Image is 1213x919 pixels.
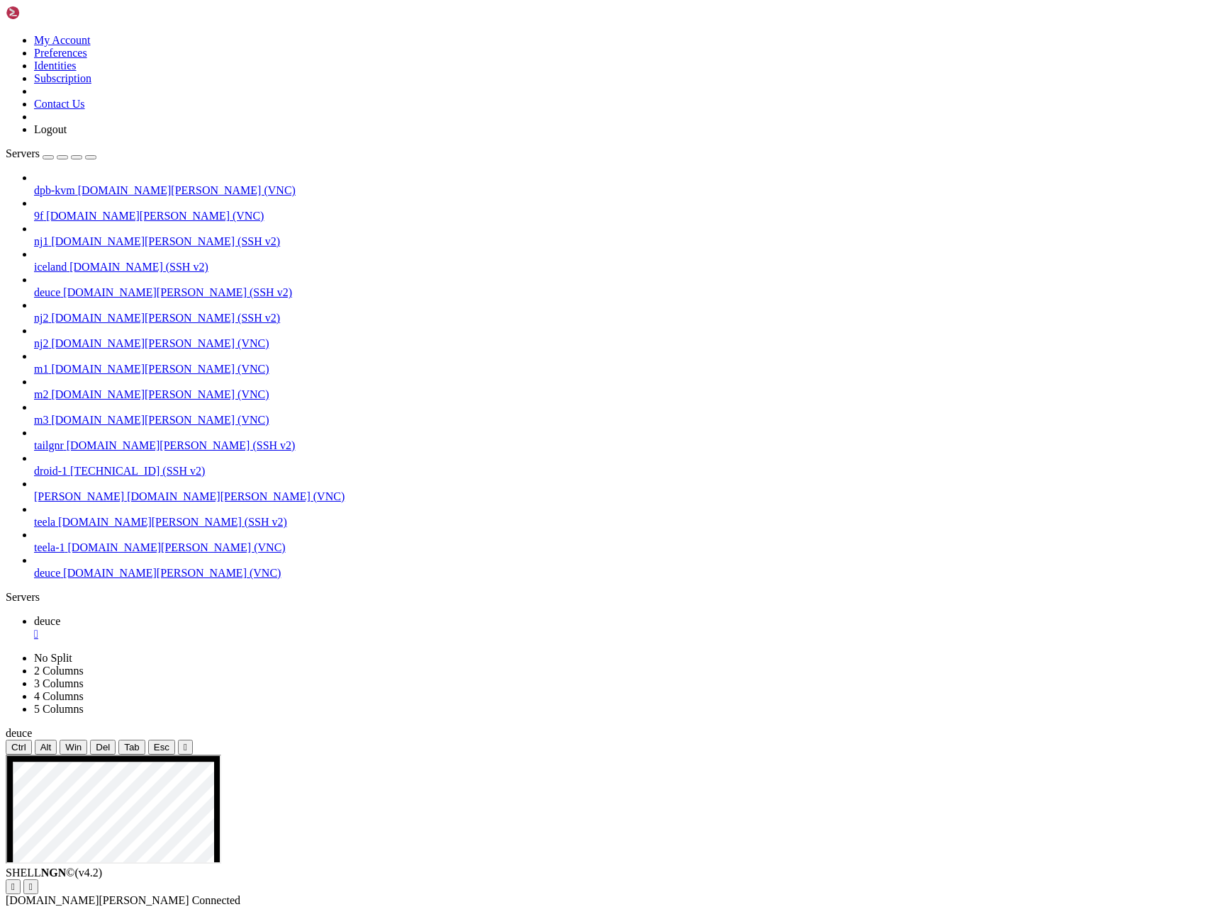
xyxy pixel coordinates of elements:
[34,439,1207,452] a: tailgnr [DOMAIN_NAME][PERSON_NAME] (SSH v2)
[34,567,60,579] span: deuce
[34,60,77,72] a: Identities
[69,261,208,273] span: [DOMAIN_NAME] (SSH v2)
[6,879,21,894] button: 
[51,363,269,375] span: [DOMAIN_NAME][PERSON_NAME] (VNC)
[35,740,57,755] button: Alt
[6,147,40,159] span: Servers
[34,184,75,196] span: dpb-kvm
[34,197,1207,222] li: 9f [DOMAIN_NAME][PERSON_NAME] (VNC)
[34,615,1207,641] a: deuce
[34,34,91,46] a: My Account
[34,628,1207,641] a: 
[34,171,1207,197] li: dpb-kvm [DOMAIN_NAME][PERSON_NAME] (VNC)
[75,867,103,879] span: 4.2.0
[34,235,1207,248] a: nj1 [DOMAIN_NAME][PERSON_NAME] (SSH v2)
[34,47,87,59] a: Preferences
[6,867,102,879] span: SHELL ©
[6,740,32,755] button: Ctrl
[124,742,140,752] span: Tab
[34,452,1207,478] li: droid-1 [TECHNICAL_ID] (SSH v2)
[51,312,280,324] span: [DOMAIN_NAME][PERSON_NAME] (SSH v2)
[34,465,1207,478] a: droid-1 [TECHNICAL_ID] (SSH v2)
[34,210,1207,222] a: 9f [DOMAIN_NAME][PERSON_NAME] (VNC)
[51,337,269,349] span: [DOMAIN_NAME][PERSON_NAME] (VNC)
[34,541,65,553] span: teela-1
[118,740,145,755] button: Tab
[68,541,286,553] span: [DOMAIN_NAME][PERSON_NAME] (VNC)
[178,740,193,755] button: 
[34,325,1207,350] li: nj2 [DOMAIN_NAME][PERSON_NAME] (VNC)
[34,299,1207,325] li: nj2 [DOMAIN_NAME][PERSON_NAME] (SSH v2)
[11,742,26,752] span: Ctrl
[184,742,187,752] div: 
[11,881,15,892] div: 
[34,376,1207,401] li: m2 [DOMAIN_NAME][PERSON_NAME] (VNC)
[6,894,189,906] span: [DOMAIN_NAME][PERSON_NAME]
[34,363,48,375] span: m1
[34,703,84,715] a: 5 Columns
[34,690,84,702] a: 4 Columns
[34,490,124,502] span: [PERSON_NAME]
[192,894,240,906] span: Connected
[46,210,264,222] span: [DOMAIN_NAME][PERSON_NAME] (VNC)
[6,727,32,739] span: deuce
[70,465,205,477] span: [TECHNICAL_ID] (SSH v2)
[63,567,281,579] span: [DOMAIN_NAME][PERSON_NAME] (VNC)
[51,388,269,400] span: [DOMAIN_NAME][PERSON_NAME] (VNC)
[40,742,52,752] span: Alt
[34,439,64,451] span: tailgnr
[34,337,48,349] span: nj2
[34,567,1207,580] a: deuce [DOMAIN_NAME][PERSON_NAME] (VNC)
[67,439,296,451] span: [DOMAIN_NAME][PERSON_NAME] (SSH v2)
[6,147,96,159] a: Servers
[34,427,1207,452] li: tailgnr [DOMAIN_NAME][PERSON_NAME] (SSH v2)
[34,72,91,84] a: Subscription
[34,652,72,664] a: No Split
[90,740,116,755] button: Del
[6,6,87,20] img: Shellngn
[34,286,1207,299] a: deuce [DOMAIN_NAME][PERSON_NAME] (SSH v2)
[34,363,1207,376] a: m1 [DOMAIN_NAME][PERSON_NAME] (VNC)
[34,388,48,400] span: m2
[34,478,1207,503] li: [PERSON_NAME] [DOMAIN_NAME][PERSON_NAME] (VNC)
[34,248,1207,274] li: iceland [DOMAIN_NAME] (SSH v2)
[148,740,175,755] button: Esc
[34,465,67,477] span: droid-1
[41,867,67,879] b: NGN
[6,591,1207,604] div: Servers
[34,388,1207,401] a: m2 [DOMAIN_NAME][PERSON_NAME] (VNC)
[34,286,60,298] span: deuce
[58,516,287,528] span: [DOMAIN_NAME][PERSON_NAME] (SSH v2)
[34,312,48,324] span: nj2
[34,98,85,110] a: Contact Us
[34,184,1207,197] a: dpb-kvm [DOMAIN_NAME][PERSON_NAME] (VNC)
[78,184,296,196] span: [DOMAIN_NAME][PERSON_NAME] (VNC)
[34,350,1207,376] li: m1 [DOMAIN_NAME][PERSON_NAME] (VNC)
[34,261,67,273] span: iceland
[127,490,345,502] span: [DOMAIN_NAME][PERSON_NAME] (VNC)
[34,401,1207,427] li: m3 [DOMAIN_NAME][PERSON_NAME] (VNC)
[65,742,82,752] span: Win
[63,286,292,298] span: [DOMAIN_NAME][PERSON_NAME] (SSH v2)
[60,740,87,755] button: Win
[34,337,1207,350] a: nj2 [DOMAIN_NAME][PERSON_NAME] (VNC)
[34,516,55,528] span: teela
[34,529,1207,554] li: teela-1 [DOMAIN_NAME][PERSON_NAME] (VNC)
[34,414,1207,427] a: m3 [DOMAIN_NAME][PERSON_NAME] (VNC)
[34,516,1207,529] a: teela [DOMAIN_NAME][PERSON_NAME] (SSH v2)
[23,879,38,894] button: 
[154,742,169,752] span: Esc
[34,490,1207,503] a: [PERSON_NAME] [DOMAIN_NAME][PERSON_NAME] (VNC)
[34,665,84,677] a: 2 Columns
[34,554,1207,580] li: deuce [DOMAIN_NAME][PERSON_NAME] (VNC)
[34,541,1207,554] a: teela-1 [DOMAIN_NAME][PERSON_NAME] (VNC)
[34,222,1207,248] li: nj1 [DOMAIN_NAME][PERSON_NAME] (SSH v2)
[34,414,48,426] span: m3
[34,503,1207,529] li: teela [DOMAIN_NAME][PERSON_NAME] (SSH v2)
[34,261,1207,274] a: iceland [DOMAIN_NAME] (SSH v2)
[96,742,110,752] span: Del
[34,123,67,135] a: Logout
[51,414,269,426] span: [DOMAIN_NAME][PERSON_NAME] (VNC)
[34,210,43,222] span: 9f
